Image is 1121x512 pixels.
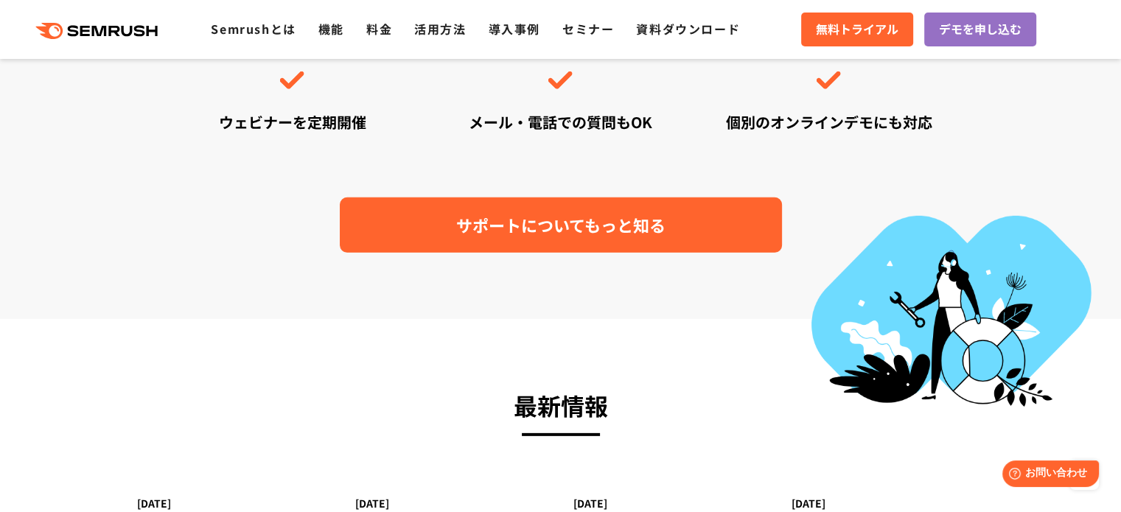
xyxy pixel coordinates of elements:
div: メール・電話での質問もOK [441,111,679,133]
span: デモを申し込む [939,20,1022,39]
div: ウェビナーを定期開催 [174,111,411,133]
a: 無料トライアル [801,13,913,46]
a: 機能 [318,20,344,38]
div: [DATE] [792,497,984,510]
a: サポートについてもっと知る [340,197,782,253]
div: [DATE] [573,497,766,510]
a: Semrushとは [211,20,296,38]
a: セミナー [562,20,614,38]
a: デモを申し込む [924,13,1036,46]
div: [DATE] [355,497,548,510]
span: 無料トライアル [816,20,898,39]
a: 活用方法 [414,20,466,38]
div: [DATE] [137,497,329,510]
h3: 最新情報 [137,385,985,425]
a: 料金 [366,20,392,38]
a: 資料ダウンロード [636,20,740,38]
div: Semrushは導入後も無償でサポートいたします [174,7,948,133]
a: 導入事例 [489,20,540,38]
span: サポートについてもっと知る [456,212,666,238]
iframe: Help widget launcher [990,455,1105,496]
div: 個別のオンラインデモにも対応 [710,111,947,133]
